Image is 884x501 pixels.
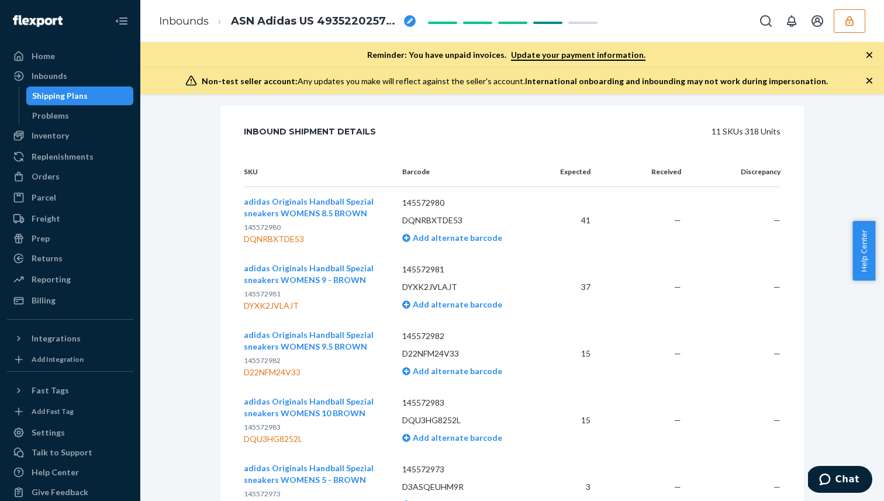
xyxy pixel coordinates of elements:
[32,274,71,285] div: Reporting
[32,406,74,416] div: Add Fast Tag
[600,157,690,187] th: Received
[159,15,209,27] a: Inbounds
[7,147,133,166] a: Replenishments
[32,333,81,344] div: Integrations
[674,482,681,492] span: —
[402,348,533,360] p: D22NFM24V33
[402,433,502,443] a: Add alternate barcode
[244,463,374,485] span: adidas Originals Handball Spezial sneakers WOMENS 5 - BROWN
[7,423,133,442] a: Settings
[773,215,781,225] span: —
[150,4,425,39] ol: breadcrumbs
[674,415,681,425] span: —
[402,414,533,426] p: DQU3HG8252L
[244,396,374,418] span: adidas Originals Handball Spezial sneakers WOMENS 10 BROWN
[26,87,134,105] a: Shipping Plans
[7,405,133,419] a: Add Fast Tag
[410,233,502,243] span: Add alternate barcode
[7,329,133,348] button: Integrations
[7,209,133,228] a: Freight
[7,443,133,462] button: Talk to Support
[852,221,875,281] button: Help Center
[244,263,374,285] span: adidas Originals Handball Spezial sneakers WOMENS 9 - BROWN
[32,110,69,122] div: Problems
[402,299,502,309] a: Add alternate barcode
[244,289,281,298] span: 145572981
[244,330,374,351] span: adidas Originals Handball Spezial sneakers WOMENS 9.5 BROWN
[402,481,533,493] p: D3ASQEUHM9R
[32,50,55,62] div: Home
[674,282,681,292] span: —
[7,188,133,207] a: Parcel
[7,381,133,400] button: Fast Tags
[402,120,781,143] div: 11 SKUs 318 Units
[32,130,69,141] div: Inventory
[244,396,384,419] button: adidas Originals Handball Spezial sneakers WOMENS 10 BROWN
[32,253,63,264] div: Returns
[32,171,60,182] div: Orders
[7,167,133,186] a: Orders
[367,49,645,61] p: Reminder: You have unpaid invoices.
[7,291,133,310] a: Billing
[525,76,828,86] span: International onboarding and inbounding may not work during impersonation.
[244,196,384,219] button: adidas Originals Handball Spezial sneakers WOMENS 8.5 BROWN
[231,14,399,29] span: ASN Adidas US 49352202577275 500033760396
[773,348,781,358] span: —
[402,264,533,275] p: 145572981
[244,300,384,312] div: DYXK2JVLAJT
[410,366,502,376] span: Add alternate barcode
[244,356,281,365] span: 145572982
[32,70,67,82] div: Inbounds
[32,427,65,438] div: Settings
[754,9,778,33] button: Open Search Box
[7,249,133,268] a: Returns
[32,354,84,364] div: Add Integration
[32,192,56,203] div: Parcel
[244,223,281,232] span: 145572980
[402,330,533,342] p: 145572982
[7,353,133,367] a: Add Integration
[244,262,384,286] button: adidas Originals Handball Spezial sneakers WOMENS 9 - BROWN
[393,157,542,187] th: Barcode
[402,215,533,226] p: DQNRBXTDE53
[7,47,133,65] a: Home
[541,254,600,320] td: 37
[7,67,133,85] a: Inbounds
[402,464,533,475] p: 145572973
[7,270,133,289] a: Reporting
[402,281,533,293] p: DYXK2JVLAJT
[7,126,133,145] a: Inventory
[244,433,384,445] div: DQU3HG8252L
[402,233,502,243] a: Add alternate barcode
[780,9,803,33] button: Open notifications
[202,76,298,86] span: Non-test seller account:
[541,157,600,187] th: Expected
[773,282,781,292] span: —
[13,15,63,27] img: Flexport logo
[402,197,533,209] p: 145572980
[244,462,384,486] button: adidas Originals Handball Spezial sneakers WOMENS 5 - BROWN
[32,90,88,102] div: Shipping Plans
[32,467,79,478] div: Help Center
[511,50,645,61] a: Update your payment information.
[202,75,828,87] div: Any updates you make will reflect against the seller's account.
[7,463,133,482] a: Help Center
[244,489,281,498] span: 145572973
[244,233,384,245] div: DQNRBXTDE53
[244,157,393,187] th: SKU
[244,329,384,353] button: adidas Originals Handball Spezial sneakers WOMENS 9.5 BROWN
[32,213,60,224] div: Freight
[7,229,133,248] a: Prep
[410,433,502,443] span: Add alternate barcode
[541,187,600,254] td: 41
[32,295,56,306] div: Billing
[402,366,502,376] a: Add alternate barcode
[244,196,374,218] span: adidas Originals Handball Spezial sneakers WOMENS 8.5 BROWN
[32,385,69,396] div: Fast Tags
[402,397,533,409] p: 145572983
[806,9,829,33] button: Open account menu
[110,9,133,33] button: Close Navigation
[808,466,872,495] iframe: Opens a widget where you can chat to one of our agents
